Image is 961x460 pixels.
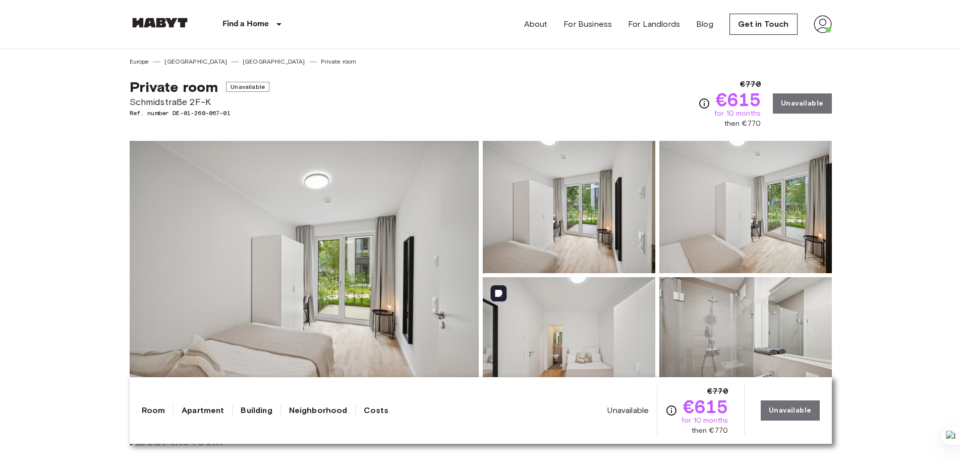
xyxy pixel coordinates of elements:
[628,18,680,30] a: For Landlords
[226,82,269,92] span: Unavailable
[130,109,269,118] span: Ref. number DE-01-260-067-01
[714,109,761,119] span: for 10 months
[716,90,761,109] span: €615
[683,397,728,416] span: €615
[130,57,149,66] a: Europe
[682,416,728,426] span: for 10 months
[364,404,388,417] a: Costs
[243,57,305,66] a: [GEOGRAPHIC_DATA]
[130,141,479,410] img: Marketing picture of unit DE-01-260-067-01
[241,404,272,417] a: Building
[222,18,269,30] p: Find a Home
[182,404,224,417] a: Apartment
[289,404,348,417] a: Neighborhood
[130,78,218,95] span: Private room
[659,141,832,273] img: Picture of unit DE-01-260-067-01
[707,385,728,397] span: €770
[483,141,655,273] img: Picture of unit DE-01-260-067-01
[724,119,761,129] span: then €770
[524,18,548,30] a: About
[130,18,190,28] img: Habyt
[692,426,728,436] span: then €770
[665,404,677,417] svg: Check cost overview for full price breakdown. Please note that discounts apply to new joiners onl...
[483,277,655,410] img: Picture of unit DE-01-260-067-01
[740,78,761,90] span: €770
[563,18,612,30] a: For Business
[142,404,165,417] a: Room
[698,97,710,110] svg: Check cost overview for full price breakdown. Please note that discounts apply to new joiners onl...
[814,15,832,33] img: avatar
[696,18,713,30] a: Blog
[659,277,832,410] img: Picture of unit DE-01-260-067-01
[607,405,649,416] span: Unavailable
[729,14,798,35] a: Get in Touch
[321,57,357,66] a: Private room
[164,57,227,66] a: [GEOGRAPHIC_DATA]
[130,95,269,109] span: Schmidstraße 2F-K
